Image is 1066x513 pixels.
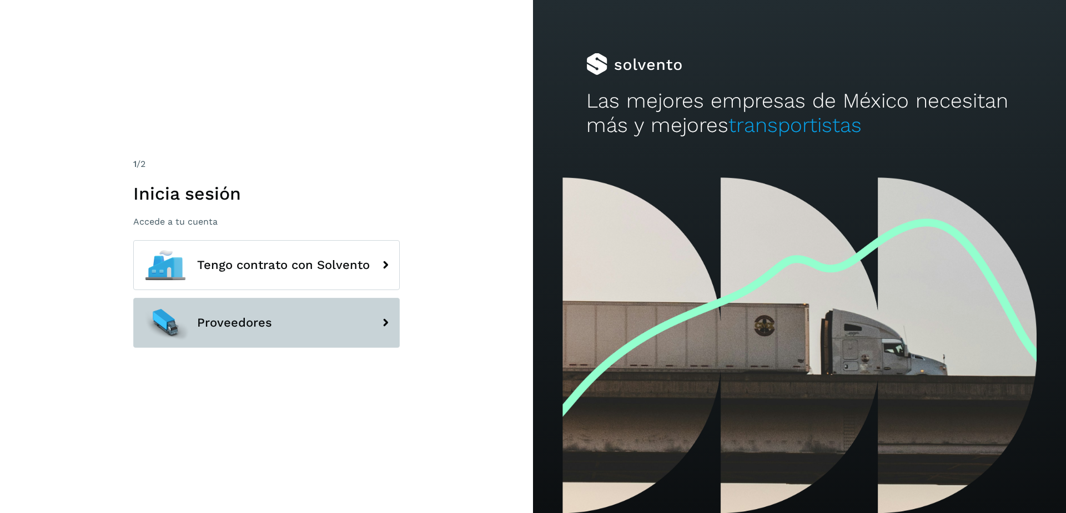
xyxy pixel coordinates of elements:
div: /2 [133,158,400,171]
span: transportistas [728,113,862,137]
button: Tengo contrato con Solvento [133,240,400,290]
span: 1 [133,159,137,169]
h2: Las mejores empresas de México necesitan más y mejores [586,89,1013,138]
p: Accede a tu cuenta [133,216,400,227]
h1: Inicia sesión [133,183,400,204]
button: Proveedores [133,298,400,348]
span: Tengo contrato con Solvento [197,258,370,272]
span: Proveedores [197,316,272,329]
